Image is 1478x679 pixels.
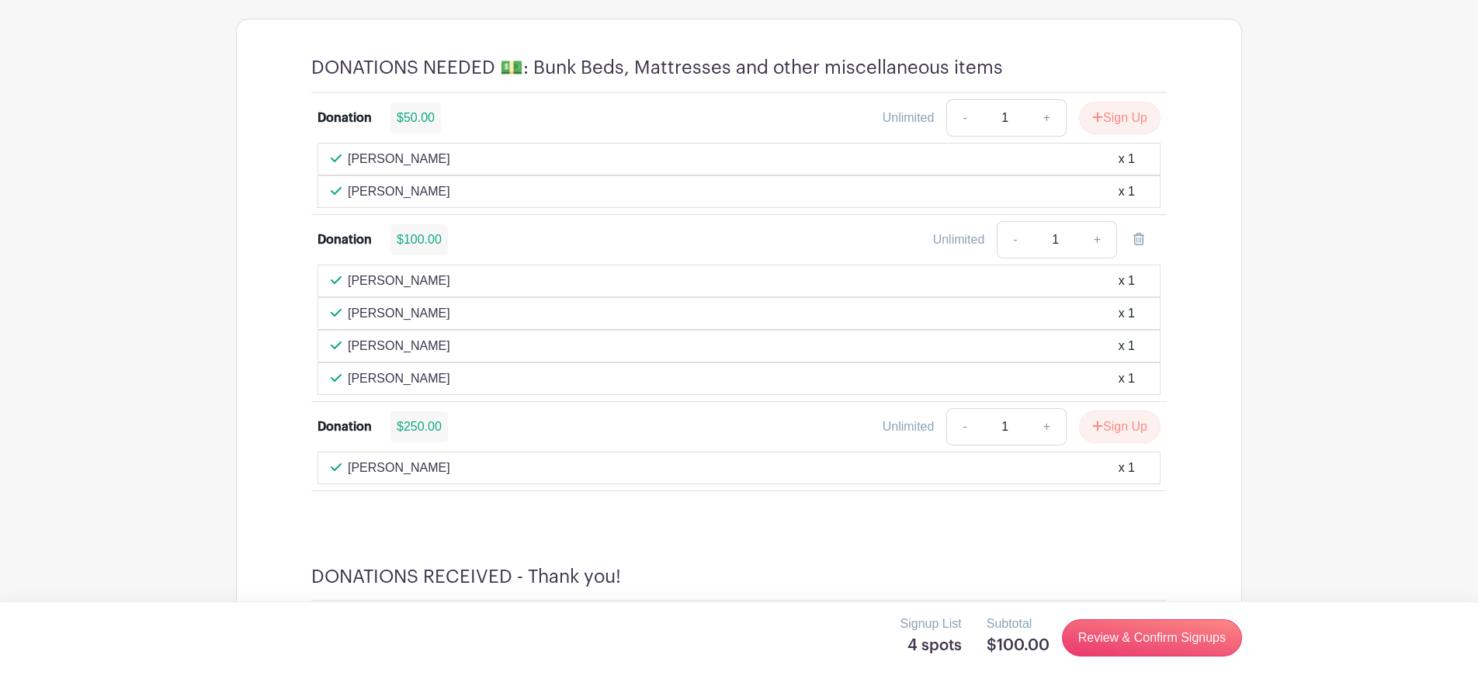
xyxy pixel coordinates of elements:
[1119,272,1135,290] div: x 1
[1078,221,1117,258] a: +
[311,566,621,588] h4: DONATIONS RECEIVED - Thank you!
[933,230,985,249] div: Unlimited
[1119,150,1135,168] div: x 1
[317,230,372,249] div: Donation
[1119,337,1135,355] div: x 1
[348,337,450,355] p: [PERSON_NAME]
[390,411,448,442] div: $250.00
[1119,369,1135,388] div: x 1
[311,57,1003,79] h4: DONATIONS NEEDED 💵: Bunk Beds, Mattresses and other miscellaneous items
[317,109,372,127] div: Donation
[900,636,962,655] h5: 4 spots
[997,221,1032,258] a: -
[390,224,448,255] div: $100.00
[900,615,962,633] p: Signup List
[987,636,1050,655] h5: $100.00
[1119,182,1135,201] div: x 1
[390,102,441,133] div: $50.00
[348,182,450,201] p: [PERSON_NAME]
[317,417,372,436] div: Donation
[348,150,450,168] p: [PERSON_NAME]
[883,109,935,127] div: Unlimited
[946,99,982,137] a: -
[348,369,450,388] p: [PERSON_NAME]
[348,272,450,290] p: [PERSON_NAME]
[1079,102,1161,134] button: Sign Up
[348,304,450,323] p: [PERSON_NAME]
[946,408,982,445] a: -
[1028,99,1067,137] a: +
[1079,411,1161,443] button: Sign Up
[883,417,935,436] div: Unlimited
[1062,619,1242,656] a: Review & Confirm Signups
[348,459,450,477] p: [PERSON_NAME]
[1119,459,1135,477] div: x 1
[987,615,1050,633] p: Subtotal
[1119,304,1135,323] div: x 1
[1028,408,1067,445] a: +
